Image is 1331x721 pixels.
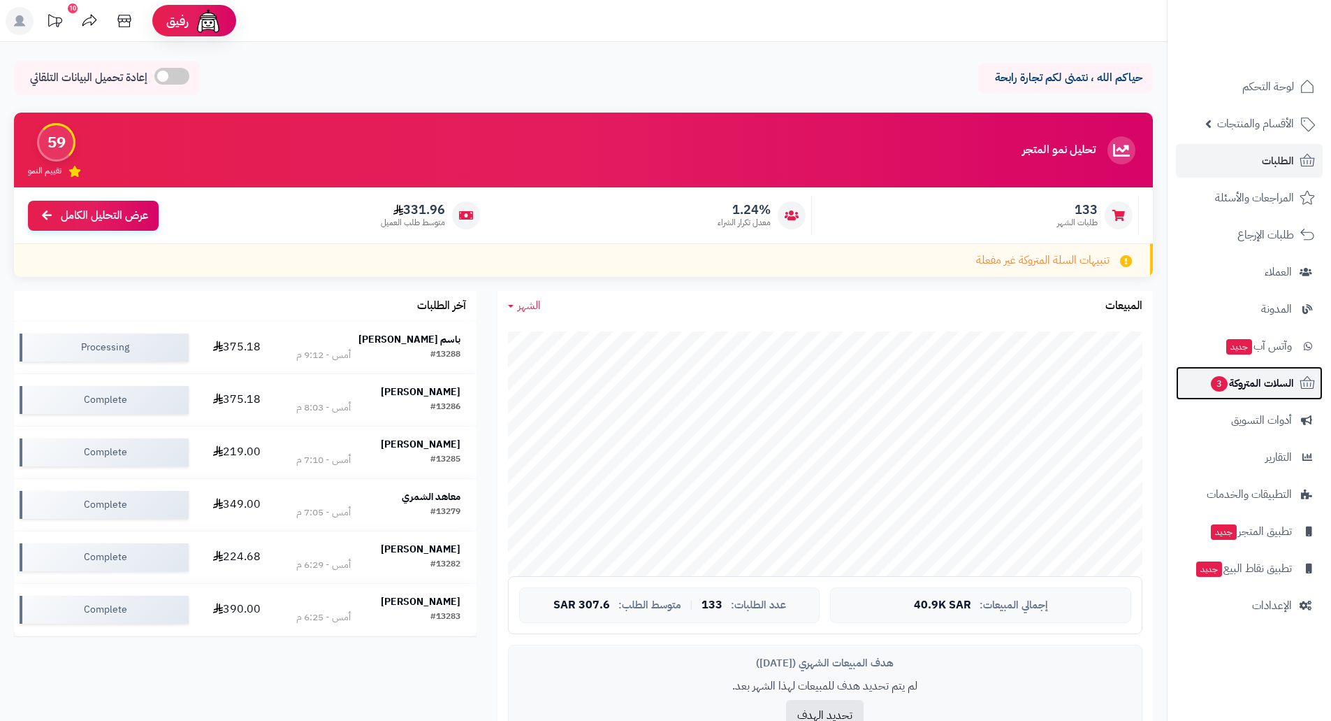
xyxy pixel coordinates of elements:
span: جديد [1226,339,1252,355]
a: طلبات الإرجاع [1176,218,1323,252]
span: طلبات الإرجاع [1237,225,1294,245]
div: #13286 [430,401,460,415]
div: أمس - 7:10 م [296,453,351,467]
span: 331.96 [381,202,445,217]
div: Complete [20,491,189,519]
div: #13283 [430,611,460,624]
a: العملاء [1176,255,1323,289]
span: متوسط طلب العميل [381,217,445,229]
strong: [PERSON_NAME] [381,437,460,452]
strong: معاهد الشمري [402,490,460,504]
td: 375.18 [194,374,280,426]
a: عرض التحليل الكامل [28,201,159,231]
span: المدونة [1261,299,1292,319]
a: التقارير [1176,441,1323,474]
span: عرض التحليل الكامل [61,208,148,224]
span: الإعدادات [1252,596,1292,615]
td: 375.18 [194,322,280,373]
span: أدوات التسويق [1231,411,1292,430]
div: أمس - 7:05 م [296,506,351,520]
div: Complete [20,438,189,466]
td: 224.68 [194,531,280,583]
span: متوسط الطلب: [618,599,681,611]
span: | [690,600,693,611]
strong: [PERSON_NAME] [381,542,460,557]
div: أمس - 6:25 م [296,611,351,624]
a: وآتس آبجديد [1176,329,1323,363]
span: 133 [701,599,722,612]
td: 219.00 [194,427,280,478]
a: المدونة [1176,292,1323,326]
a: تطبيق المتجرجديد [1176,515,1323,548]
span: التقارير [1265,448,1292,467]
div: Complete [20,543,189,571]
img: ai-face.png [194,7,222,35]
span: تطبيق نقاط البيع [1195,559,1292,578]
span: رفيق [166,13,189,29]
a: أدوات التسويق [1176,404,1323,437]
span: تنبيهات السلة المتروكة غير مفعلة [976,252,1110,269]
h3: آخر الطلبات [417,300,466,313]
span: الشهر [518,297,541,314]
span: عدد الطلبات: [731,599,786,611]
a: لوحة التحكم [1176,70,1323,103]
p: لم يتم تحديد هدف للمبيعات لهذا الشهر بعد. [519,678,1131,694]
div: أمس - 8:03 م [296,401,351,415]
div: هدف المبيعات الشهري ([DATE]) [519,656,1131,671]
td: 349.00 [194,479,280,531]
span: السلات المتروكة [1209,373,1294,393]
span: 3 [1211,376,1228,392]
div: Processing [20,334,189,362]
span: 40.9K SAR [914,599,971,612]
div: 10 [68,3,78,13]
span: التطبيقات والخدمات [1207,485,1292,504]
a: السلات المتروكة3 [1176,366,1323,400]
div: #13282 [430,558,460,572]
div: Complete [20,386,189,414]
span: إعادة تحميل البيانات التلقائي [30,70,147,86]
td: 390.00 [194,584,280,636]
span: طلبات الشهر [1057,217,1098,229]
div: #13288 [430,348,460,362]
a: تطبيق نقاط البيعجديد [1176,552,1323,585]
span: العملاء [1265,262,1292,282]
span: 307.6 SAR [553,599,610,612]
div: أمس - 9:12 م [296,348,351,362]
span: تقييم النمو [28,165,61,177]
h3: تحليل نمو المتجر [1022,144,1096,157]
span: إجمالي المبيعات: [980,599,1048,611]
a: الشهر [508,298,541,314]
p: حياكم الله ، نتمنى لكم تجارة رابحة [989,70,1142,86]
a: الطلبات [1176,144,1323,178]
div: #13285 [430,453,460,467]
a: المراجعات والأسئلة [1176,181,1323,215]
a: الإعدادات [1176,589,1323,622]
a: تحديثات المنصة [37,7,72,38]
strong: باسم [PERSON_NAME] [358,332,460,347]
span: جديد [1211,524,1237,540]
div: Complete [20,596,189,624]
div: أمس - 6:29 م [296,558,351,572]
div: #13279 [430,506,460,520]
span: الطلبات [1262,151,1294,171]
span: تطبيق المتجر [1209,522,1292,541]
span: وآتس آب [1225,336,1292,356]
strong: [PERSON_NAME] [381,385,460,399]
span: الأقسام والمنتجات [1217,114,1294,134]
span: جديد [1196,562,1222,577]
strong: [PERSON_NAME] [381,594,460,609]
h3: المبيعات [1105,300,1142,313]
span: لوحة التحكم [1242,77,1294,97]
span: المراجعات والأسئلة [1215,188,1294,208]
a: التطبيقات والخدمات [1176,478,1323,511]
span: 1.24% [718,202,771,217]
span: 133 [1057,202,1098,217]
span: معدل تكرار الشراء [718,217,771,229]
